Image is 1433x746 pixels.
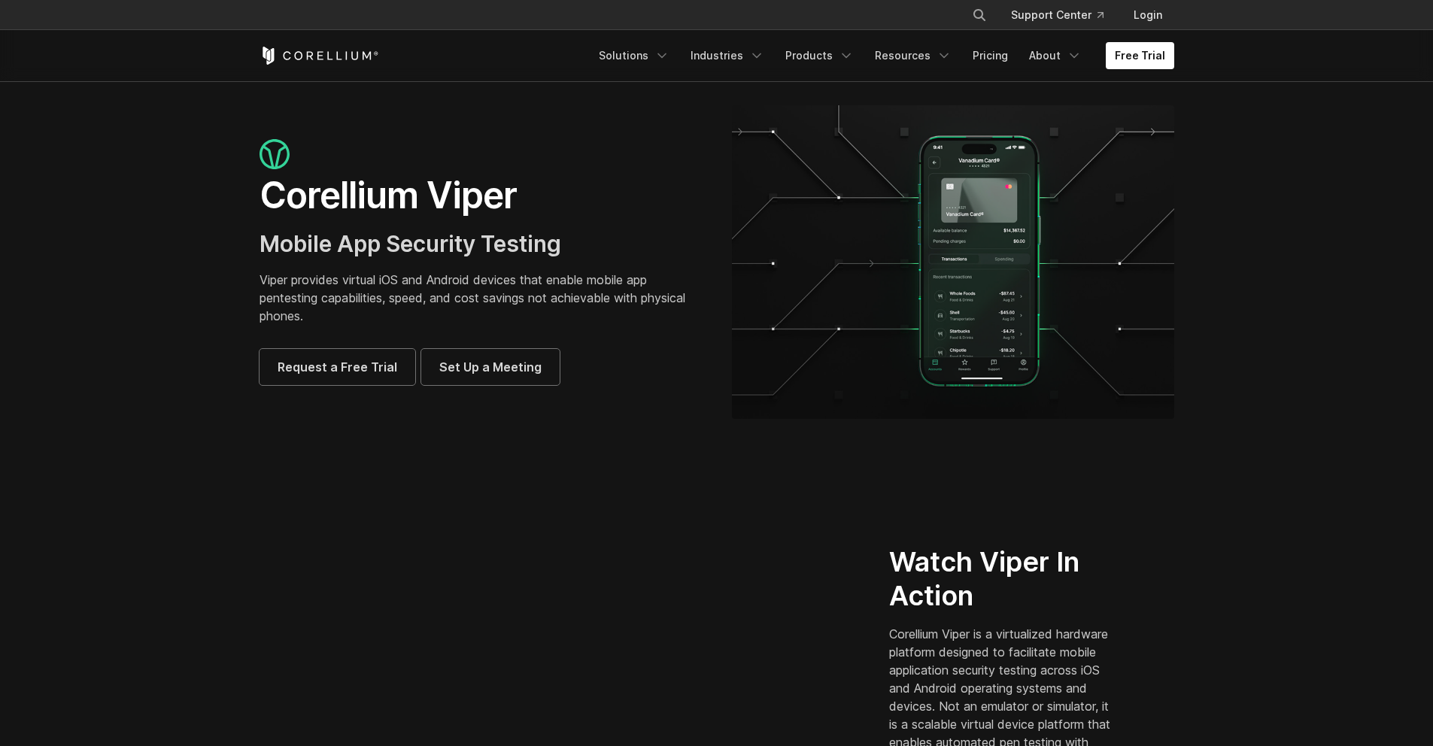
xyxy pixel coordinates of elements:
a: About [1020,42,1091,69]
a: Products [776,42,863,69]
span: Set Up a Meeting [439,358,542,376]
span: Mobile App Security Testing [260,230,561,257]
button: Search [966,2,993,29]
a: Corellium Home [260,47,379,65]
a: Resources [866,42,961,69]
div: Navigation Menu [954,2,1174,29]
h1: Corellium Viper [260,173,702,218]
img: viper_icon_large [260,139,290,170]
div: Navigation Menu [590,42,1174,69]
span: Request a Free Trial [278,358,397,376]
a: Request a Free Trial [260,349,415,385]
img: viper_hero [732,105,1174,419]
a: Login [1122,2,1174,29]
a: Support Center [999,2,1116,29]
p: Viper provides virtual iOS and Android devices that enable mobile app pentesting capabilities, sp... [260,271,702,325]
a: Free Trial [1106,42,1174,69]
a: Set Up a Meeting [421,349,560,385]
a: Industries [682,42,773,69]
a: Solutions [590,42,679,69]
a: Pricing [964,42,1017,69]
h2: Watch Viper In Action [889,545,1117,613]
